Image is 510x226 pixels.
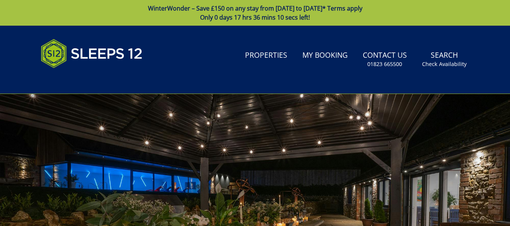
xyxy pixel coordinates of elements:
[41,35,143,72] img: Sleeps 12
[299,47,351,64] a: My Booking
[360,47,410,72] a: Contact Us01823 665500
[367,60,402,68] small: 01823 665500
[242,47,290,64] a: Properties
[422,60,467,68] small: Check Availability
[37,77,116,83] iframe: Customer reviews powered by Trustpilot
[419,47,470,72] a: SearchCheck Availability
[200,13,310,22] span: Only 0 days 17 hrs 36 mins 10 secs left!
